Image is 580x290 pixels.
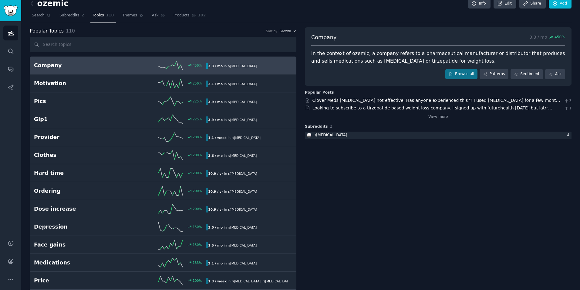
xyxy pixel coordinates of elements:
a: Glp1225%3.9 / moin r/[MEDICAL_DATA] [30,110,296,128]
span: Subreddits [305,124,328,129]
span: Company [311,34,336,41]
a: Clover Meds [MEDICAL_DATA] not effective. Has anyone experienced this?? I used [MEDICAL_DATA] for... [312,98,561,116]
p: 3.3 / mo [529,34,565,41]
div: 450 % [193,63,202,67]
a: Company450%3.3 / moin r/[MEDICAL_DATA] [30,57,296,74]
span: Products [174,13,190,18]
div: 4 [567,133,572,138]
a: Clothes200%3.6 / moin r/[MEDICAL_DATA] [30,146,296,164]
span: 102 [198,13,206,18]
a: Semaglutider/[MEDICAL_DATA]4 [305,132,572,139]
span: Themes [122,13,137,18]
div: in [206,188,259,195]
img: GummySearch logo [4,5,18,16]
span: r/ [MEDICAL_DATA] [228,243,257,247]
a: Depression150%3.0 / moin r/[MEDICAL_DATA] [30,218,296,236]
span: r/ [MEDICAL_DATA] [232,136,261,140]
input: Search topics [30,37,296,52]
h2: Ordering [34,187,120,195]
h2: Company [34,62,120,69]
span: r/ [MEDICAL_DATA] [228,154,257,157]
b: 3.9 / mo [208,118,223,122]
div: 100 % [193,278,202,283]
div: in [206,152,259,159]
div: r/ [MEDICAL_DATA] [313,133,347,138]
div: Popular Posts [305,90,334,95]
span: r/ [MEDICAL_DATA] [228,190,257,193]
b: 3.9 / mo [208,100,223,104]
a: Patterns [480,69,508,79]
span: 450 % [555,35,565,40]
div: in [206,206,259,212]
span: r/ [MEDICAL_DATA] [228,226,257,229]
span: 110 [106,13,114,18]
h2: Depression [34,223,120,231]
b: 3.6 / mo [208,154,223,157]
a: Provider200%1.1 / weekin r/[MEDICAL_DATA] [30,128,296,146]
span: , [261,279,261,283]
span: Ask [152,13,159,18]
a: Products102 [171,11,208,23]
span: 2 [330,124,332,129]
b: 10.9 / yr [208,172,223,175]
div: 150 % [193,243,202,247]
a: Pics225%3.9 / moin r/[MEDICAL_DATA] [30,92,296,110]
div: in [206,260,259,266]
a: Medications133%2.1 / moin r/[MEDICAL_DATA] [30,254,296,272]
b: 3.3 / mo [208,64,223,68]
a: Search [30,11,53,23]
b: 2.1 / mo [208,261,223,265]
span: Search [32,13,45,18]
a: View more [428,114,448,120]
div: Sort by [266,29,278,33]
span: 3 [564,98,572,104]
h2: Price [34,277,120,285]
span: Popular Topics [30,27,64,35]
span: Subreddits [59,13,79,18]
div: in [206,278,288,284]
span: r/ [MEDICAL_DATA] [228,64,257,68]
span: Growth [279,29,291,33]
div: 225 % [193,117,202,121]
div: 200 % [193,189,202,193]
div: in [206,63,259,69]
span: r/ [MEDICAL_DATA] [228,82,257,86]
span: 1 [564,106,572,111]
a: Dose increase200%10.9 / yrin r/[MEDICAL_DATA] [30,200,296,218]
b: 10.9 / yr [208,208,223,211]
h2: Pics [34,98,120,105]
a: Subreddits2 [57,11,86,23]
h2: Dose increase [34,205,120,213]
div: in [206,170,259,177]
button: Growth [279,29,296,33]
div: in [206,116,259,123]
div: 200 % [193,171,202,175]
a: Ask [150,11,167,23]
a: Sentiment [511,69,543,79]
div: in [206,98,259,105]
span: r/ [MEDICAL_DATA] [263,279,292,283]
div: In the context of ozemic, a company refers to a pharmaceutical manufacturer or distributor that p... [311,50,565,65]
a: Hard time200%10.9 / yrin r/[MEDICAL_DATA] [30,164,296,182]
span: r/ [MEDICAL_DATA] [228,100,257,104]
h2: Motivation [34,80,120,87]
b: 1.5 / mo [208,243,223,247]
span: r/ [MEDICAL_DATA] [228,261,257,265]
span: r/ [MEDICAL_DATA] [232,279,261,283]
span: r/ [MEDICAL_DATA] [228,118,257,122]
a: Ordering200%10.9 / yrin r/[MEDICAL_DATA] [30,182,296,200]
div: in [206,81,259,87]
h2: Clothes [34,151,120,159]
div: 250 % [193,81,202,85]
a: Browse all [445,69,478,79]
span: r/ [MEDICAL_DATA] [228,172,257,175]
div: 200 % [193,153,202,157]
span: 2 [82,13,84,18]
div: in [206,242,259,248]
div: 200 % [193,207,202,211]
div: in [206,134,263,141]
a: Price100%1.3 / weekin r/[MEDICAL_DATA],r/[MEDICAL_DATA] [30,272,296,290]
span: Topics [93,13,104,18]
div: 133 % [193,261,202,265]
div: in [206,224,259,230]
